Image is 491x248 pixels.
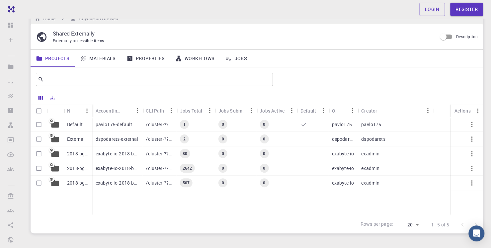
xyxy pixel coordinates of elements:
[177,104,215,117] div: Jobs Total
[260,165,268,171] span: 0
[220,50,252,67] a: Jobs
[205,105,215,116] button: Menu
[180,165,195,171] span: 2642
[219,122,226,127] span: 0
[396,220,421,230] div: 20
[219,180,226,186] span: 0
[361,221,393,228] p: Rows per page:
[218,104,244,117] div: Jobs Subm.
[260,122,268,127] span: 0
[454,104,470,117] div: Actions
[451,104,483,117] div: Actions
[361,150,379,157] p: exadmin
[71,106,82,116] button: Sort
[358,104,433,117] div: Creator
[47,104,64,117] div: Icon
[361,165,379,172] p: exadmin
[146,136,173,142] p: /cluster-???-home/dspodarets/dspodarets-external
[347,105,358,116] button: Menu
[82,106,92,116] button: Menu
[361,104,377,117] div: Creator
[67,150,89,157] p: 2018-bg-study-phase-i-ph
[31,50,75,67] a: Projects
[166,105,177,116] button: Menu
[170,50,220,67] a: Workflows
[121,105,132,116] button: Sort
[35,93,46,103] button: Columns
[337,105,347,116] button: Sort
[146,121,173,128] p: /cluster-???-home/pavlo175/pavlo175-default
[256,104,297,117] div: Jobs Active
[419,3,445,16] a: Login
[332,136,355,142] p: dspodarets
[92,104,143,117] div: Accounting slug
[67,165,89,172] p: 2018-bg-study-phase-III
[297,104,329,117] div: Default
[180,151,190,156] span: 80
[96,180,139,186] p: exabyte-io-2018-bg-study-phase-i
[361,180,379,186] p: exadmin
[96,136,138,142] p: dspodarets-external
[121,50,170,67] a: Properties
[53,30,432,38] p: Shared Externally
[146,150,173,157] p: /cluster-???-share/groups/exabyte-io/exabyte-io-2018-bg-study-phase-i-ph
[260,104,285,117] div: Jobs Active
[332,180,354,186] p: exabyte-io
[96,121,132,128] p: pavlo175-default
[96,104,122,117] div: Accounting slug
[300,104,316,117] div: Default
[260,151,268,156] span: 0
[181,136,188,142] span: 2
[67,180,89,186] p: 2018-bg-study-phase-I
[260,136,268,142] span: 0
[332,121,352,128] p: pavlo175
[5,6,15,13] img: logo
[246,105,256,116] button: Menu
[142,104,177,117] div: CLI Path
[96,165,139,172] p: exabyte-io-2018-bg-study-phase-iii
[219,165,226,171] span: 0
[53,38,104,43] span: Externally accessible items
[75,50,121,67] a: Materials
[96,150,139,157] p: exabyte-io-2018-bg-study-phase-i-ph
[472,106,483,116] button: Menu
[67,104,71,117] div: Name
[146,180,173,186] p: /cluster-???-share/groups/exabyte-io/exabyte-io-2018-bg-study-phase-i
[361,136,385,142] p: dspodarets
[215,104,257,117] div: Jobs Subm.
[146,104,164,117] div: CLI Path
[46,93,58,103] button: Export
[286,105,297,116] button: Menu
[318,105,328,116] button: Menu
[468,225,484,241] div: Open Intercom Messenger
[64,104,92,117] div: Name
[181,122,188,127] span: 1
[450,3,483,16] a: Register
[332,150,354,157] p: exabyte-io
[423,105,433,116] button: Menu
[180,104,203,117] div: Jobs Total
[332,104,337,117] div: Owner
[431,221,449,228] p: 1–5 of 5
[219,151,226,156] span: 0
[260,180,268,186] span: 0
[132,105,142,116] button: Menu
[180,180,192,186] span: 507
[377,105,388,116] button: Sort
[328,104,358,117] div: Owner
[361,121,381,128] p: pavlo175
[146,165,173,172] p: /cluster-???-share/groups/exabyte-io/exabyte-io-2018-bg-study-phase-iii
[456,34,478,39] span: Description
[67,136,85,142] p: External
[332,165,354,172] p: exabyte-io
[67,121,83,128] p: Default
[219,136,226,142] span: 0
